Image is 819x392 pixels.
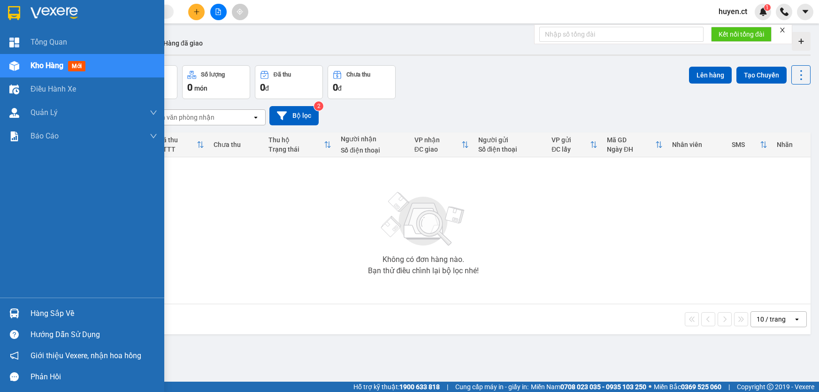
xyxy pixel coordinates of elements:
[478,136,543,144] div: Người gửi
[478,146,543,153] div: Số điện thoại
[314,101,323,111] sup: 2
[779,27,786,33] span: close
[736,67,787,84] button: Tạo Chuyến
[31,61,63,70] span: Kho hàng
[10,372,19,381] span: message
[31,350,141,361] span: Giới thiệu Vexere, nhận hoa hồng
[252,114,260,121] svg: open
[31,370,157,384] div: Phản hồi
[182,65,250,99] button: Số lượng0món
[268,146,324,153] div: Trạng thái
[232,4,248,20] button: aim
[187,82,192,93] span: 0
[10,330,19,339] span: question-circle
[150,132,157,140] span: down
[31,328,157,342] div: Hướng dẫn sử dụng
[602,132,667,157] th: Toggle SortBy
[188,4,205,20] button: plus
[777,141,806,148] div: Nhãn
[767,384,773,390] span: copyright
[9,38,19,47] img: dashboard-icon
[31,83,76,95] span: Điều hành xe
[31,107,58,118] span: Quản Lý
[341,135,405,143] div: Người nhận
[31,307,157,321] div: Hàng sắp về
[210,4,227,20] button: file-add
[383,256,464,263] div: Không có đơn hàng nào.
[268,136,324,144] div: Thu hộ
[264,132,336,157] th: Toggle SortBy
[711,27,772,42] button: Kết nối tổng đài
[455,382,528,392] span: Cung cấp máy in - giấy in:
[255,65,323,99] button: Đã thu0đ
[338,85,342,92] span: đ
[689,67,732,84] button: Lên hàng
[341,146,405,154] div: Số điện thoại
[551,136,590,144] div: VP gửi
[793,315,801,323] svg: open
[150,113,214,122] div: Chọn văn phòng nhận
[328,65,396,99] button: Chưa thu0đ
[728,382,730,392] span: |
[215,8,222,15] span: file-add
[732,141,760,148] div: SMS
[539,27,704,42] input: Nhập số tổng đài
[9,108,19,118] img: warehouse-icon
[681,383,721,391] strong: 0369 525 060
[214,141,260,148] div: Chưa thu
[654,382,721,392] span: Miền Bắc
[31,36,67,48] span: Tổng Quan
[237,8,243,15] span: aim
[265,85,269,92] span: đ
[414,136,461,144] div: VP nhận
[757,315,786,324] div: 10 / trang
[376,186,470,252] img: svg+xml;base64,PHN2ZyBjbGFzcz0ibGlzdC1wbHVnX19zdmciIHhtbG5zPSJodHRwOi8vd3d3LnczLm9yZy8yMDAwL3N2Zy...
[9,85,19,94] img: warehouse-icon
[551,146,590,153] div: ĐC lấy
[764,4,771,11] sup: 1
[201,71,225,78] div: Số lượng
[797,4,813,20] button: caret-down
[269,106,319,125] button: Bộ lọc
[368,267,479,275] div: Bạn thử điều chỉnh lại bộ lọc nhé!
[711,6,755,17] span: huyen.ct
[333,82,338,93] span: 0
[353,382,440,392] span: Hỗ trợ kỹ thuật:
[346,71,370,78] div: Chưa thu
[547,132,602,157] th: Toggle SortBy
[193,8,200,15] span: plus
[194,85,207,92] span: món
[158,136,197,144] div: Đã thu
[410,132,474,157] th: Toggle SortBy
[150,109,157,116] span: down
[414,146,461,153] div: ĐC giao
[759,8,767,16] img: icon-new-feature
[649,385,651,389] span: ⚪️
[727,132,773,157] th: Toggle SortBy
[9,131,19,141] img: solution-icon
[560,383,646,391] strong: 0708 023 035 - 0935 103 250
[792,32,811,51] div: Tạo kho hàng mới
[607,136,655,144] div: Mã GD
[274,71,291,78] div: Đã thu
[31,130,59,142] span: Báo cáo
[531,382,646,392] span: Miền Nam
[10,351,19,360] span: notification
[719,29,764,39] span: Kết nối tổng đài
[801,8,810,16] span: caret-down
[780,8,788,16] img: phone-icon
[607,146,655,153] div: Ngày ĐH
[153,132,209,157] th: Toggle SortBy
[156,32,210,54] button: Hàng đã giao
[9,308,19,318] img: warehouse-icon
[447,382,448,392] span: |
[8,6,20,20] img: logo-vxr
[765,4,769,11] span: 1
[9,61,19,71] img: warehouse-icon
[68,61,85,71] span: mới
[399,383,440,391] strong: 1900 633 818
[158,146,197,153] div: HTTT
[260,82,265,93] span: 0
[672,141,722,148] div: Nhân viên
